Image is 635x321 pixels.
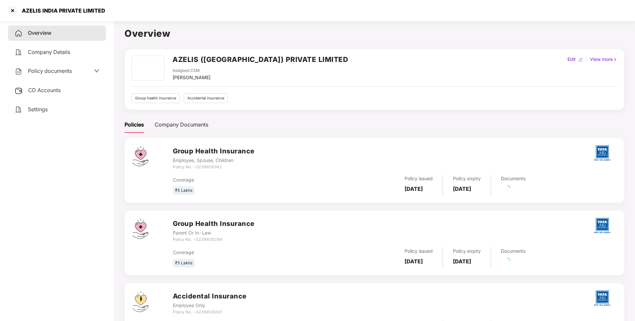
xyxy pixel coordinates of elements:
[501,175,525,182] div: Documents
[173,146,255,156] h3: Group Health Insurance
[173,164,255,170] div: Policy No. -
[173,259,195,268] div: ₹5 Lakhs
[28,49,70,55] span: Company Details
[591,141,614,165] img: tatag.png
[195,164,222,169] i: 0239809341
[15,106,23,114] img: svg+xml;base64,PHN2ZyB4bWxucz0iaHR0cDovL3d3dy53My5vcmcvMjAwMC9zdmciIHdpZHRoPSIyNCIgaGVpZ2h0PSIyNC...
[173,291,247,301] h3: Accidental Insurance
[173,309,247,315] div: Policy No. -
[28,106,48,113] span: Settings
[173,157,255,164] div: Employee, Spouse, Children
[173,229,255,237] div: Parent Or In-Law
[584,56,589,63] div: |
[172,74,211,81] div: [PERSON_NAME]
[578,57,583,62] img: editIcon
[503,184,511,192] span: loading
[566,56,577,63] div: Edit
[173,249,321,256] div: Coverage
[18,7,105,14] div: AZELIS INDIA PRIVATE LIMITED
[405,247,433,255] div: Policy issued
[94,68,99,74] span: down
[132,146,148,166] img: svg+xml;base64,PHN2ZyB4bWxucz0iaHR0cDovL3d3dy53My5vcmcvMjAwMC9zdmciIHdpZHRoPSI0Ny43MTQiIGhlaWdodD...
[453,258,471,265] b: [DATE]
[15,48,23,56] img: svg+xml;base64,PHN2ZyB4bWxucz0iaHR0cDovL3d3dy53My5vcmcvMjAwMC9zdmciIHdpZHRoPSIyNCIgaGVpZ2h0PSIyNC...
[173,186,195,195] div: ₹5 Lakhs
[405,258,423,265] b: [DATE]
[132,219,148,239] img: svg+xml;base64,PHN2ZyB4bWxucz0iaHR0cDovL3d3dy53My5vcmcvMjAwMC9zdmciIHdpZHRoPSI0Ny43MTQiIGhlaWdodD...
[613,57,617,62] img: rightIcon
[173,237,255,243] div: Policy No. -
[172,68,211,74] div: Assigned CSM
[503,257,511,265] span: loading
[591,287,614,310] img: tatag.png
[155,121,208,129] div: Company Documents
[173,219,255,229] h3: Group Health Insurance
[124,121,144,129] div: Policies
[453,247,481,255] div: Policy expiry
[195,309,222,314] i: 0239818000
[28,29,51,36] span: Overview
[15,68,23,76] img: svg+xml;base64,PHN2ZyB4bWxucz0iaHR0cDovL3d3dy53My5vcmcvMjAwMC9zdmciIHdpZHRoPSIyNCIgaGVpZ2h0PSIyNC...
[173,176,321,184] div: Coverage
[591,214,614,237] img: tatag.png
[173,302,247,309] div: Employee Only
[15,29,23,37] img: svg+xml;base64,PHN2ZyB4bWxucz0iaHR0cDovL3d3dy53My5vcmcvMjAwMC9zdmciIHdpZHRoPSIyNCIgaGVpZ2h0PSIyNC...
[589,56,619,63] div: View more
[28,68,72,74] span: Policy documents
[195,237,222,242] i: 0239809294
[501,247,525,255] div: Documents
[453,175,481,182] div: Policy expiry
[172,54,348,65] h2: AZELIS ([GEOGRAPHIC_DATA]) PRIVATE LIMITED
[28,87,61,93] span: CD Accounts
[132,291,149,312] img: svg+xml;base64,PHN2ZyB4bWxucz0iaHR0cDovL3d3dy53My5vcmcvMjAwMC9zdmciIHdpZHRoPSI0OS4zMjEiIGhlaWdodD...
[453,186,471,192] b: [DATE]
[405,175,433,182] div: Policy issued
[131,93,180,103] div: Group health insurance
[124,26,624,41] h1: Overview
[184,93,228,103] div: Accidental insurance
[405,186,423,192] b: [DATE]
[15,87,23,95] img: svg+xml;base64,PHN2ZyB3aWR0aD0iMjUiIGhlaWdodD0iMjQiIHZpZXdCb3g9IjAgMCAyNSAyNCIgZmlsbD0ibm9uZSIgeG...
